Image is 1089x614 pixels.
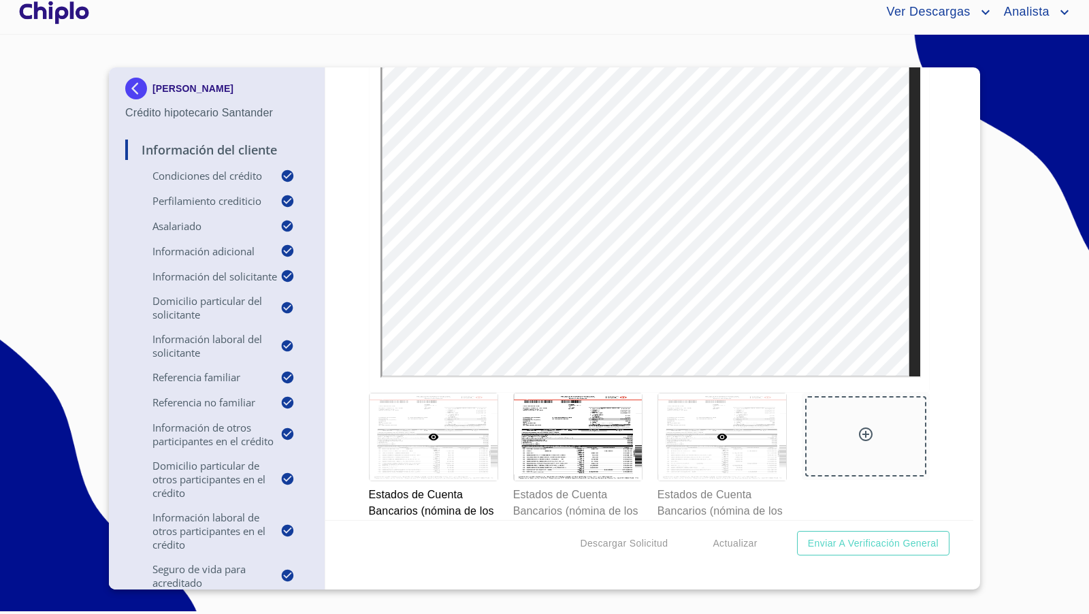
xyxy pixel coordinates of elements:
p: Estados de Cuenta Bancarios (nómina de los últimos 3 meses) [369,481,497,536]
p: Información Laboral del Solicitante [125,332,280,359]
button: account of current user [876,1,993,23]
p: [PERSON_NAME] [152,83,233,94]
p: Información del Cliente [125,142,308,158]
img: Docupass spot blue [125,78,152,99]
span: Ver Descargas [876,1,977,23]
p: Referencia No Familiar [125,395,280,409]
button: Actualizar [707,531,762,556]
iframe: Estados de Cuenta Bancarios (nómina de los últimos 3 meses) [380,12,922,378]
span: Analista [994,1,1056,23]
p: Estados de Cuenta Bancarios (nómina de los últimos 3 meses) [657,481,785,536]
p: Información laboral de otros participantes en el crédito [125,511,280,551]
p: Domicilio particular de otros participantes en el crédito [125,459,280,500]
p: Seguro de Vida para Acreditado [125,562,280,589]
p: Crédito hipotecario Santander [125,105,308,121]
button: account of current user [994,1,1073,23]
p: Condiciones del Crédito [125,169,280,182]
p: Referencia Familiar [125,370,280,384]
p: Información de otros participantes en el crédito [125,421,280,448]
button: Descargar Solicitud [574,531,673,556]
div: [PERSON_NAME] [125,78,308,105]
span: Enviar a Verificación General [808,535,939,552]
span: Actualizar [713,535,757,552]
span: Descargar Solicitud [580,535,668,552]
button: Enviar a Verificación General [797,531,949,556]
p: Domicilio Particular del Solicitante [125,294,280,321]
img: Estados de Cuenta Bancarios (nómina de los últimos 3 meses) [514,393,642,481]
p: Perfilamiento crediticio [125,194,280,208]
p: Asalariado [125,219,280,233]
p: Información del Solicitante [125,270,280,283]
p: Información adicional [125,244,280,258]
p: Estados de Cuenta Bancarios (nómina de los últimos 3 meses) [513,481,641,536]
